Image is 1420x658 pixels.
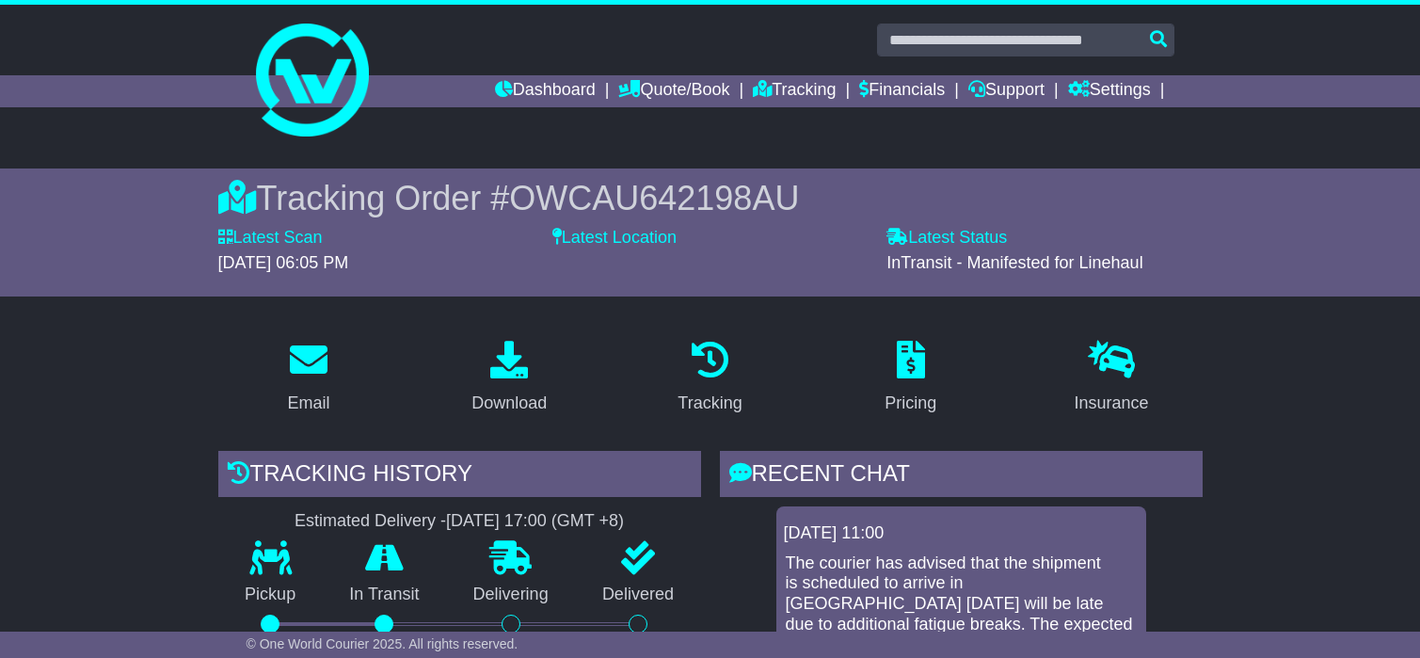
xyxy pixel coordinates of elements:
[859,75,945,107] a: Financials
[446,511,624,532] div: [DATE] 17:00 (GMT +8)
[678,391,742,416] div: Tracking
[665,334,754,423] a: Tracking
[218,451,701,502] div: Tracking history
[446,585,575,605] p: Delivering
[218,585,323,605] p: Pickup
[218,228,323,249] label: Latest Scan
[247,636,519,651] span: © One World Courier 2025. All rights reserved.
[1068,75,1151,107] a: Settings
[495,75,596,107] a: Dashboard
[1061,334,1160,423] a: Insurance
[471,391,547,416] div: Download
[276,334,343,423] a: Email
[753,75,836,107] a: Tracking
[872,334,949,423] a: Pricing
[968,75,1045,107] a: Support
[218,178,1203,218] div: Tracking Order #
[459,334,559,423] a: Download
[786,554,1137,655] p: The courier has advised that the shipment is scheduled to arrive in [GEOGRAPHIC_DATA] [DATE] will...
[552,228,677,249] label: Latest Location
[218,253,349,272] span: [DATE] 06:05 PM
[288,391,330,416] div: Email
[784,523,1139,544] div: [DATE] 11:00
[575,585,700,605] p: Delivered
[886,228,1007,249] label: Latest Status
[509,179,799,217] span: OWCAU642198AU
[886,253,1142,272] span: InTransit - Manifested for Linehaul
[1074,391,1148,416] div: Insurance
[618,75,729,107] a: Quote/Book
[720,451,1203,502] div: RECENT CHAT
[218,511,701,532] div: Estimated Delivery -
[323,585,446,605] p: In Transit
[885,391,936,416] div: Pricing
